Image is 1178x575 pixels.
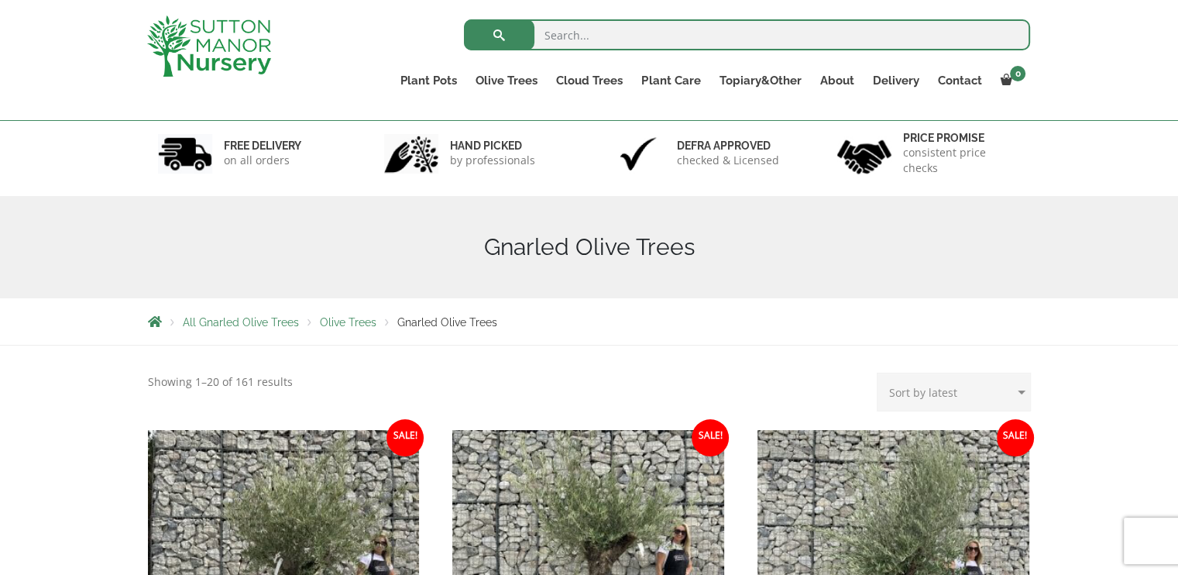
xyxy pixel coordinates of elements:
[391,70,466,91] a: Plant Pots
[677,153,779,168] p: checked & Licensed
[632,70,709,91] a: Plant Care
[384,134,438,174] img: 2.jpg
[928,70,991,91] a: Contact
[709,70,810,91] a: Topiary&Other
[903,145,1021,176] p: consistent price checks
[877,373,1031,411] select: Shop order
[997,419,1034,456] span: Sale!
[903,131,1021,145] h6: Price promise
[677,139,779,153] h6: Defra approved
[148,373,293,391] p: Showing 1–20 of 161 results
[450,153,535,168] p: by professionals
[611,134,665,174] img: 3.jpg
[158,134,212,174] img: 1.jpg
[837,130,891,177] img: 4.jpg
[991,70,1030,91] a: 0
[148,233,1031,261] h1: Gnarled Olive Trees
[397,316,497,329] span: Gnarled Olive Trees
[450,139,535,153] h6: hand picked
[466,70,547,91] a: Olive Trees
[224,153,301,168] p: on all orders
[1010,66,1025,81] span: 0
[547,70,632,91] a: Cloud Trees
[148,315,1031,328] nav: Breadcrumbs
[183,316,299,329] a: All Gnarled Olive Trees
[224,139,301,153] h6: FREE DELIVERY
[810,70,863,91] a: About
[464,19,1030,50] input: Search...
[147,15,271,77] img: logo
[320,316,376,329] a: Olive Trees
[386,419,424,456] span: Sale!
[863,70,928,91] a: Delivery
[692,419,729,456] span: Sale!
